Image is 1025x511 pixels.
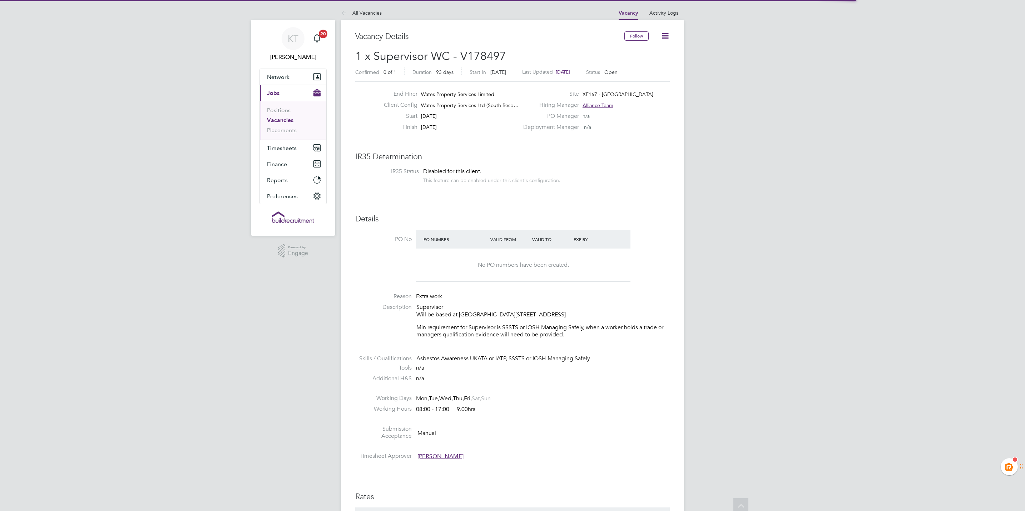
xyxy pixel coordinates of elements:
label: Working Hours [355,405,412,413]
div: No PO numbers have been created. [423,261,623,269]
label: Client Config [378,101,417,109]
label: PO Manager [519,112,579,120]
h3: Vacancy Details [355,31,624,42]
span: Powered by [288,244,308,250]
span: Open [604,69,618,75]
span: 20 [319,30,327,38]
span: Sun [481,395,491,402]
a: Positions [267,107,291,114]
label: Additional H&S [355,375,412,382]
label: Submission Acceptance [355,425,412,440]
div: Valid From [489,233,530,246]
span: Disabled for this client. [423,168,481,175]
div: Jobs [260,101,326,140]
a: All Vacancies [341,10,382,16]
button: Timesheets [260,140,326,156]
div: 08:00 - 17:00 [416,406,475,413]
button: Network [260,69,326,85]
span: [DATE] [490,69,506,75]
span: 0 of 1 [383,69,396,75]
label: Finish [378,124,417,131]
span: n/a [584,124,591,130]
img: buildrec-logo-retina.png [272,211,314,223]
span: 93 days [436,69,454,75]
a: KT[PERSON_NAME] [259,27,327,61]
span: Alliance Team [583,102,613,109]
div: This feature can be enabled under this client's configuration. [423,175,560,184]
label: Start In [470,69,486,75]
label: Timesheet Approver [355,452,412,460]
h3: IR35 Determination [355,152,670,162]
a: Vacancy [619,10,638,16]
nav: Main navigation [251,20,335,236]
p: Min requirement for Supervisor is SSSTS or IOSH Managing Safely, when a worker holds a trade or m... [416,324,670,339]
a: Activity Logs [649,10,678,16]
span: XF167 - [GEOGRAPHIC_DATA] [583,91,653,97]
button: Follow [624,31,649,41]
span: n/a [416,364,424,371]
span: Fri, [464,395,472,402]
span: 1 x Supervisor WC - V178497 [355,49,506,63]
h3: Details [355,214,670,224]
span: Jobs [267,90,279,96]
span: Thu, [453,395,464,402]
span: 9.00hrs [453,406,475,413]
span: Timesheets [267,145,297,151]
span: n/a [583,113,590,119]
span: Extra work [416,293,442,300]
label: Start [378,112,417,120]
label: Last Updated [522,69,553,75]
a: Placements [267,127,297,134]
label: IR35 Status [362,168,419,175]
label: Status [586,69,600,75]
span: Wed, [439,395,453,402]
label: Hiring Manager [519,101,579,109]
label: Reason [355,293,412,300]
div: PO Number [422,233,489,246]
button: Finance [260,156,326,172]
div: Expiry [572,233,614,246]
span: Network [267,74,289,80]
span: Reports [267,177,288,184]
a: Powered byEngage [278,244,308,258]
a: 20 [310,27,324,50]
label: Skills / Qualifications [355,355,412,362]
a: Vacancies [267,117,293,124]
label: Tools [355,364,412,372]
span: Engage [288,250,308,256]
span: Wates Property Services Limited [421,91,494,97]
span: KT [288,34,298,43]
span: Mon, [416,395,429,402]
label: Deployment Manager [519,124,579,131]
h3: Rates [355,492,670,502]
span: Tue, [429,395,439,402]
label: End Hirer [378,90,417,98]
label: Confirmed [355,69,379,75]
button: Preferences [260,188,326,204]
p: Supervisor Will be based at [GEOGRAPHIC_DATA][STREET_ADDRESS] [416,304,670,319]
span: [DATE] [421,113,437,119]
label: PO No [355,236,412,243]
span: Manual [417,429,436,436]
span: Preferences [267,193,298,200]
label: Working Days [355,395,412,402]
label: Site [519,90,579,98]
button: Reports [260,172,326,188]
span: [DATE] [421,124,437,130]
div: Asbestos Awareness UKATA or IATP, SSSTS or IOSH Managing Safely [416,355,670,362]
label: Description [355,304,412,311]
span: n/a [416,375,424,382]
span: Kiera Troutt [259,53,327,61]
span: Sat, [472,395,481,402]
a: Go to home page [259,211,327,223]
span: [PERSON_NAME] [417,453,464,460]
div: Valid To [530,233,572,246]
button: Jobs [260,85,326,101]
label: Duration [412,69,432,75]
span: Wates Property Services Ltd (South Resp… [421,102,519,109]
span: Finance [267,161,287,167]
span: [DATE] [556,69,570,75]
